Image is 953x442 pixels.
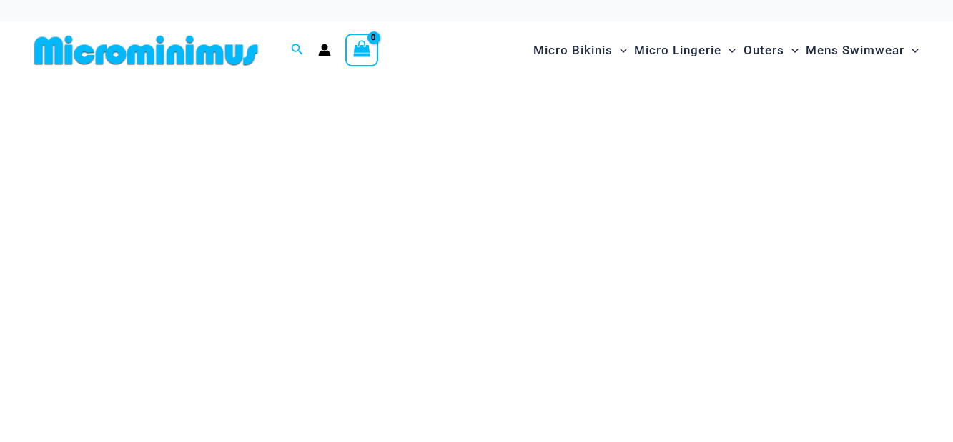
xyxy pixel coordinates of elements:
[806,32,904,69] span: Mens Swimwear
[721,32,736,69] span: Menu Toggle
[802,29,922,72] a: Mens SwimwearMenu ToggleMenu Toggle
[744,32,784,69] span: Outers
[904,32,919,69] span: Menu Toggle
[784,32,799,69] span: Menu Toggle
[528,26,924,74] nav: Site Navigation
[613,32,627,69] span: Menu Toggle
[740,29,802,72] a: OutersMenu ToggleMenu Toggle
[291,41,304,59] a: Search icon link
[29,34,264,66] img: MM SHOP LOGO FLAT
[533,32,613,69] span: Micro Bikinis
[631,29,739,72] a: Micro LingerieMenu ToggleMenu Toggle
[318,44,331,56] a: Account icon link
[345,34,378,66] a: View Shopping Cart, empty
[530,29,631,72] a: Micro BikinisMenu ToggleMenu Toggle
[634,32,721,69] span: Micro Lingerie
